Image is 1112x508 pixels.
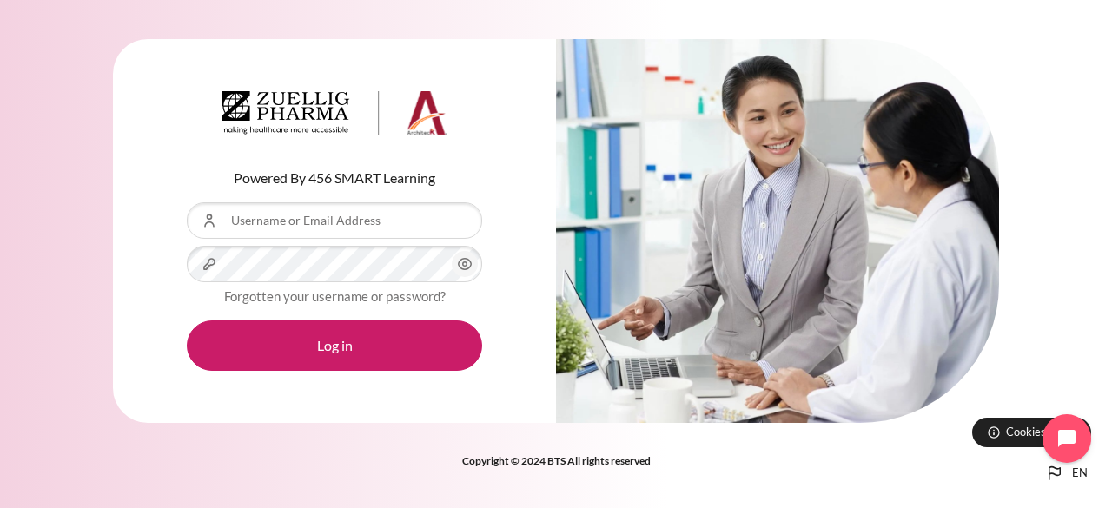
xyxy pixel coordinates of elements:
button: Cookies notice [972,418,1091,447]
a: Architeck [222,91,447,142]
span: Cookies notice [1006,424,1078,440]
input: Username or Email Address [187,202,482,239]
button: Languages [1037,456,1095,491]
p: Powered By 456 SMART Learning [187,168,482,188]
img: Architeck [222,91,447,135]
button: Log in [187,320,482,371]
span: en [1072,465,1088,482]
a: Forgotten your username or password? [224,288,446,304]
strong: Copyright © 2024 BTS All rights reserved [462,454,651,467]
